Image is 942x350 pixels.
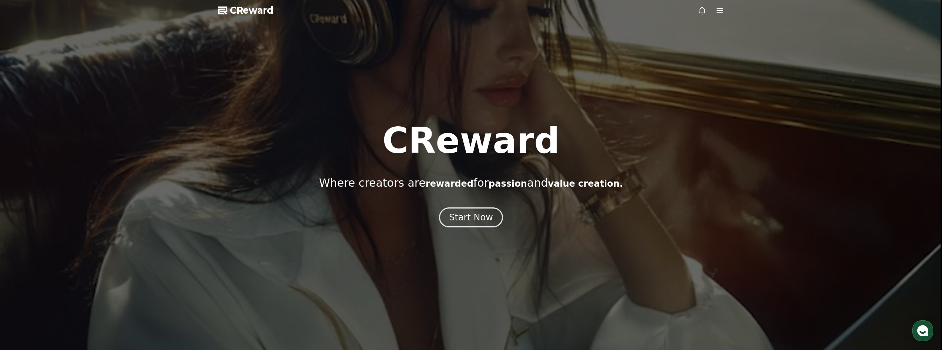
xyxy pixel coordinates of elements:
[548,179,623,189] span: value creation.
[218,4,274,16] a: CReward
[439,207,503,227] button: Start Now
[439,215,503,222] a: Start Now
[489,179,527,189] span: passion
[426,179,473,189] span: rewarded
[230,4,274,16] span: CReward
[319,176,623,190] p: Where creators are for and
[449,211,493,223] div: Start Now
[382,123,560,159] h1: CReward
